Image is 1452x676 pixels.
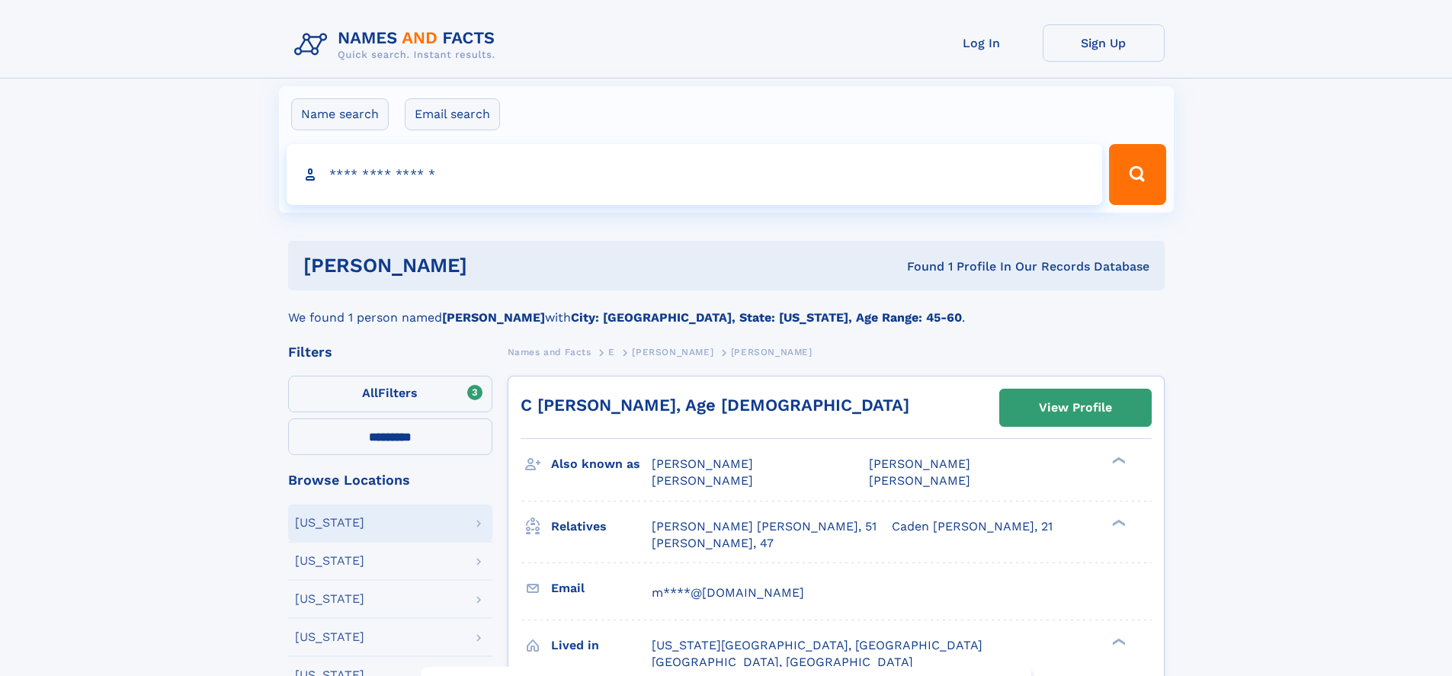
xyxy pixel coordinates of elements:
[551,514,652,540] h3: Relatives
[869,473,970,488] span: [PERSON_NAME]
[288,376,492,412] label: Filters
[1108,456,1127,466] div: ❯
[892,518,1053,535] a: Caden [PERSON_NAME], 21
[508,342,591,361] a: Names and Facts
[288,345,492,359] div: Filters
[652,518,877,535] a: [PERSON_NAME] [PERSON_NAME], 51
[687,258,1149,275] div: Found 1 Profile In Our Records Database
[652,638,982,652] span: [US_STATE][GEOGRAPHIC_DATA], [GEOGRAPHIC_DATA]
[869,457,970,471] span: [PERSON_NAME]
[632,347,713,357] span: [PERSON_NAME]
[303,256,688,275] h1: [PERSON_NAME]
[1000,389,1151,426] a: View Profile
[287,144,1103,205] input: search input
[1109,144,1165,205] button: Search Button
[295,631,364,643] div: [US_STATE]
[551,633,652,658] h3: Lived in
[632,342,713,361] a: [PERSON_NAME]
[652,473,753,488] span: [PERSON_NAME]
[521,396,909,415] a: C [PERSON_NAME], Age [DEMOGRAPHIC_DATA]
[288,473,492,487] div: Browse Locations
[442,310,545,325] b: [PERSON_NAME]
[1039,390,1112,425] div: View Profile
[288,24,508,66] img: Logo Names and Facts
[291,98,389,130] label: Name search
[551,575,652,601] h3: Email
[1043,24,1165,62] a: Sign Up
[652,535,774,552] a: [PERSON_NAME], 47
[295,517,364,529] div: [US_STATE]
[295,555,364,567] div: [US_STATE]
[288,290,1165,327] div: We found 1 person named with .
[652,655,913,669] span: [GEOGRAPHIC_DATA], [GEOGRAPHIC_DATA]
[608,342,615,361] a: E
[295,593,364,605] div: [US_STATE]
[551,451,652,477] h3: Also known as
[1108,636,1127,646] div: ❯
[921,24,1043,62] a: Log In
[608,347,615,357] span: E
[652,457,753,471] span: [PERSON_NAME]
[362,386,378,400] span: All
[731,347,813,357] span: [PERSON_NAME]
[571,310,962,325] b: City: [GEOGRAPHIC_DATA], State: [US_STATE], Age Range: 45-60
[405,98,500,130] label: Email search
[1108,517,1127,527] div: ❯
